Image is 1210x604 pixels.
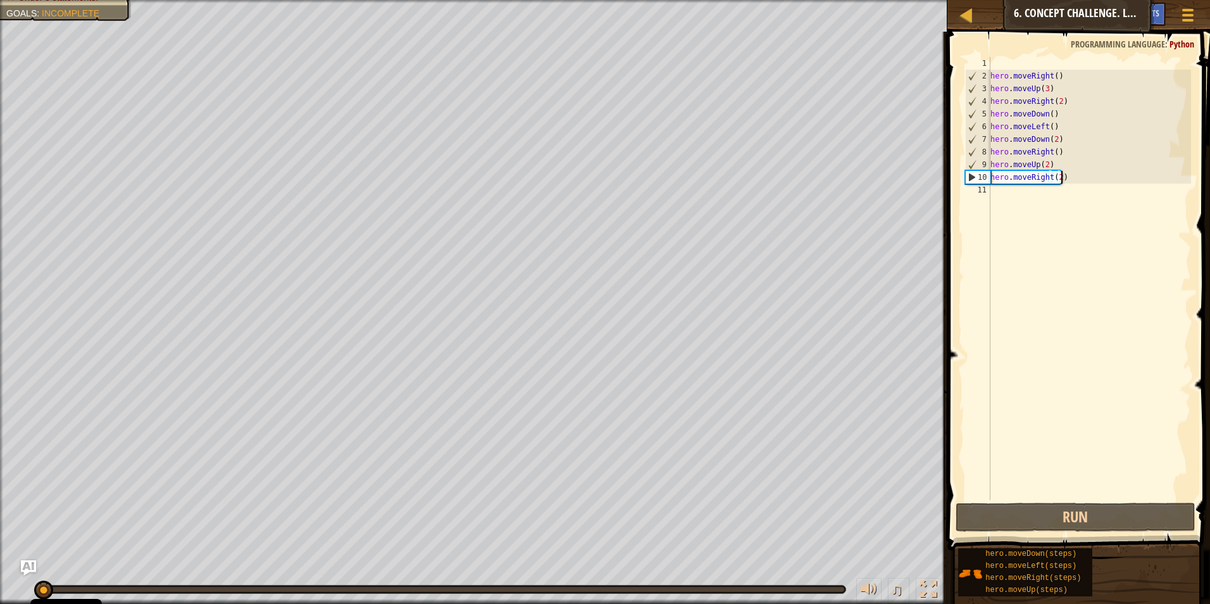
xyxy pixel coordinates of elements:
div: 5 [966,108,990,120]
span: Python [1169,38,1194,50]
span: Ask AI [1104,7,1126,19]
div: 6 [966,120,990,133]
div: 11 [965,184,990,196]
span: : [37,8,42,18]
span: : [1165,38,1169,50]
div: 3 [966,82,990,95]
div: 10 [966,171,990,184]
button: Ask AI [21,560,36,576]
button: ♫ [888,578,909,604]
span: hero.moveLeft(steps) [985,562,1076,570]
div: 8 [966,146,990,158]
span: Hints [1138,7,1159,19]
button: Run [956,503,1196,532]
div: 4 [966,95,990,108]
button: Toggle fullscreen [916,578,941,604]
div: 7 [966,133,990,146]
div: 1 [965,57,990,70]
img: portrait.png [958,562,982,586]
span: hero.moveRight(steps) [985,574,1081,582]
button: Adjust volume [856,578,882,604]
div: 2 [966,70,990,82]
button: Show game menu [1172,3,1204,32]
span: Goals [6,8,37,18]
div: 9 [966,158,990,171]
span: Incomplete [42,8,99,18]
span: hero.moveUp(steps) [985,586,1068,595]
span: Programming language [1071,38,1165,50]
span: hero.moveDown(steps) [985,550,1076,558]
span: ♫ [890,580,903,599]
button: Ask AI [1098,3,1132,26]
